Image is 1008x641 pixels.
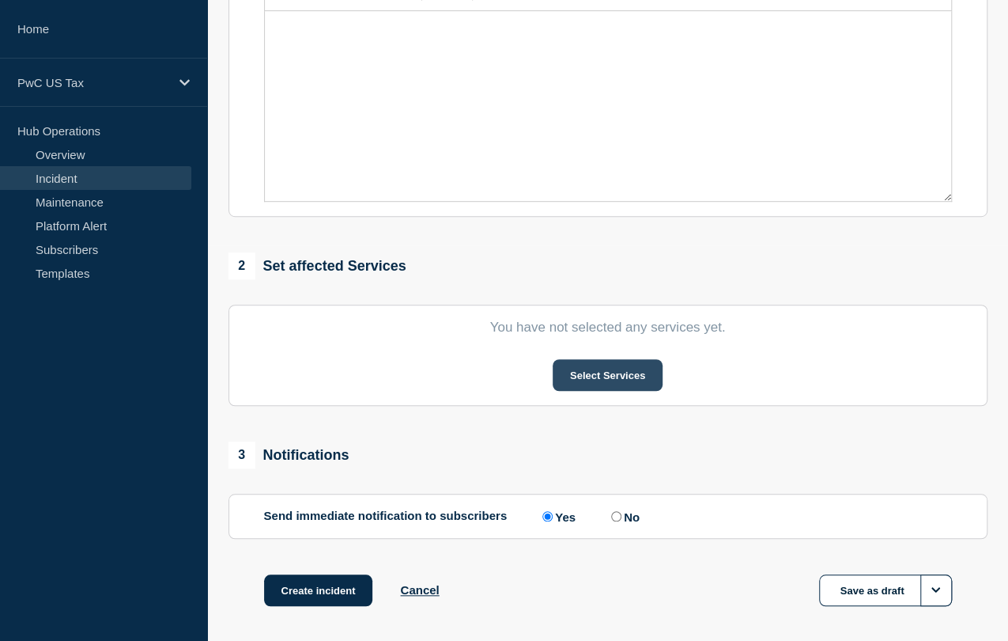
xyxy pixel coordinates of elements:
[228,252,255,279] span: 2
[542,511,553,522] input: Yes
[553,359,663,391] button: Select Services
[611,511,621,522] input: No
[264,509,508,524] p: Send immediate notification to subscribers
[264,575,373,606] button: Create incident
[920,575,952,606] button: Options
[607,509,640,524] label: No
[264,509,952,524] div: Send immediate notification to subscribers
[400,583,439,597] button: Cancel
[819,575,952,606] button: Save as draft
[228,442,255,468] span: 3
[538,509,576,524] label: Yes
[265,11,951,201] div: Message
[17,76,169,89] p: PwC US Tax
[264,320,952,336] p: You have not selected any services yet.
[228,252,406,279] div: Set affected Services
[228,442,349,468] div: Notifications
